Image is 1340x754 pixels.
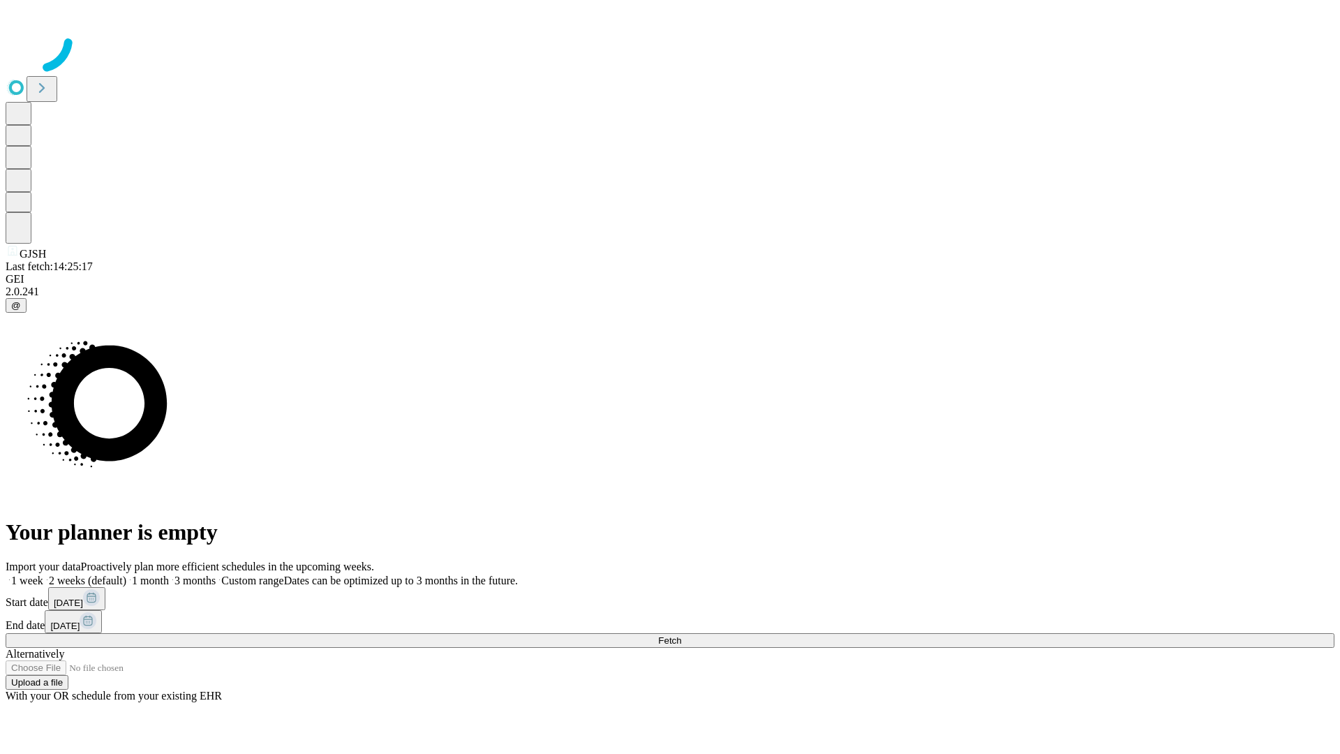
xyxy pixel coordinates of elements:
[6,690,222,702] span: With your OR schedule from your existing EHR
[20,248,46,260] span: GJSH
[50,621,80,631] span: [DATE]
[6,298,27,313] button: @
[11,575,43,586] span: 1 week
[6,286,1334,298] div: 2.0.241
[6,561,81,572] span: Import your data
[658,635,681,646] span: Fetch
[6,273,1334,286] div: GEI
[11,300,21,311] span: @
[6,260,93,272] span: Last fetch: 14:25:17
[221,575,283,586] span: Custom range
[6,587,1334,610] div: Start date
[6,610,1334,633] div: End date
[284,575,518,586] span: Dates can be optimized up to 3 months in the future.
[45,610,102,633] button: [DATE]
[81,561,374,572] span: Proactively plan more efficient schedules in the upcoming weeks.
[48,587,105,610] button: [DATE]
[6,519,1334,545] h1: Your planner is empty
[54,598,83,608] span: [DATE]
[6,648,64,660] span: Alternatively
[49,575,126,586] span: 2 weeks (default)
[132,575,169,586] span: 1 month
[6,675,68,690] button: Upload a file
[174,575,216,586] span: 3 months
[6,633,1334,648] button: Fetch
